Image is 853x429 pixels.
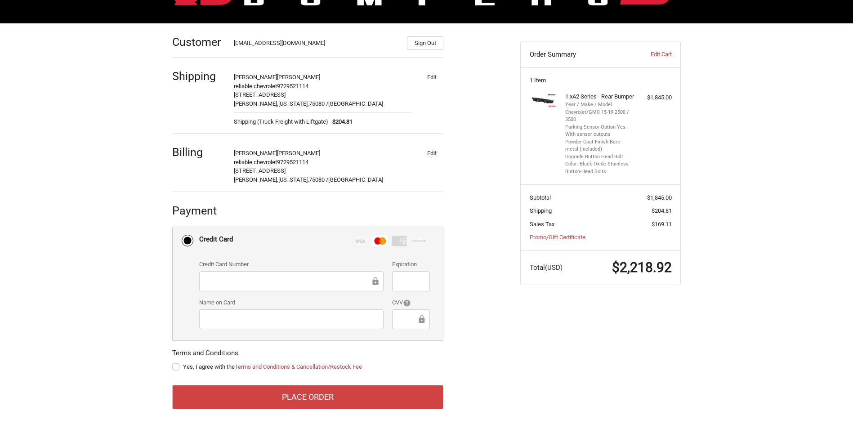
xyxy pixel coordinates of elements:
[636,93,672,102] div: $1,845.00
[278,100,309,107] span: [US_STATE],
[234,100,278,107] span: [PERSON_NAME],
[565,124,634,139] li: Parking Sensor Option Yes - With sensor cutouts
[234,91,286,98] span: [STREET_ADDRESS]
[234,150,277,156] span: [PERSON_NAME]
[234,176,278,183] span: [PERSON_NAME],
[530,221,554,228] span: Sales Tax
[627,50,671,59] a: Edit Cart
[652,221,672,228] span: $169.11
[234,159,277,165] span: reliable chevrolet
[530,50,627,59] h3: Order Summary
[199,260,384,269] label: Credit Card Number
[328,100,383,107] span: [GEOGRAPHIC_DATA]
[565,93,634,100] h4: 1 x A2 Series - Rear Bumper
[647,194,672,201] span: $1,845.00
[392,298,429,307] label: CVV
[277,83,308,89] span: 9729521114
[309,176,328,183] span: 75080 /
[530,77,672,84] h3: 1 Item
[278,176,309,183] span: [US_STATE],
[172,348,238,362] legend: Terms and Conditions
[172,145,225,159] h2: Billing
[277,159,308,165] span: 9729521114
[234,74,277,80] span: [PERSON_NAME]
[172,35,225,49] h2: Customer
[420,71,443,83] button: Edit
[565,139,634,153] li: Powder Coat Finish Bare metal (included)
[183,363,362,370] span: Yes, I agree with the
[530,194,551,201] span: Subtotal
[172,385,443,409] button: Place Order
[234,167,286,174] span: [STREET_ADDRESS]
[309,100,328,107] span: 75080 /
[565,101,634,124] li: Year / Make / Model Chevrolet/GMC 15-19 2500 / 3500
[234,83,277,89] span: reliable chevrolet
[328,176,383,183] span: [GEOGRAPHIC_DATA]
[530,234,585,241] a: Promo/Gift Certificate
[530,207,552,214] span: Shipping
[277,74,320,80] span: [PERSON_NAME]
[392,260,429,269] label: Expiration
[420,147,443,159] button: Edit
[172,69,225,83] h2: Shipping
[652,207,672,214] span: $204.81
[234,117,328,126] span: Shipping (Truck Freight with Liftgate)
[565,153,634,176] li: Upgrade Button Head Bolt Color: Black Oxide Stainless Button-Head Bolts
[612,259,672,275] span: $2,218.92
[234,39,398,50] div: [EMAIL_ADDRESS][DOMAIN_NAME]
[328,117,353,126] span: $204.81
[172,204,225,218] h2: Payment
[407,36,443,50] button: Sign Out
[530,264,563,272] span: Total (USD)
[199,298,384,307] label: Name on Card
[235,363,362,370] a: Terms and Conditions & Cancellation/Restock Fee
[277,150,320,156] span: [PERSON_NAME]
[808,386,853,429] iframe: Chat Widget
[199,232,233,247] div: Credit Card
